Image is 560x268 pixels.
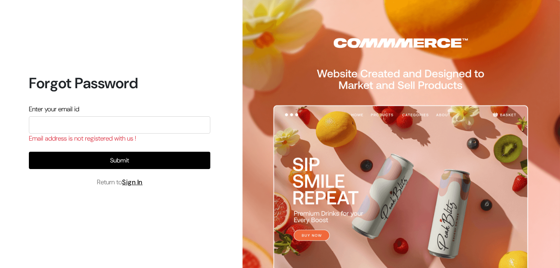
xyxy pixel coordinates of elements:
label: Enter your email id [29,104,79,114]
h1: Forgot Password [29,74,210,92]
div: Email address is not registered with us ! [29,134,210,143]
span: Return to [97,177,143,187]
button: Submit [29,152,210,169]
a: Sign In [122,178,143,186]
